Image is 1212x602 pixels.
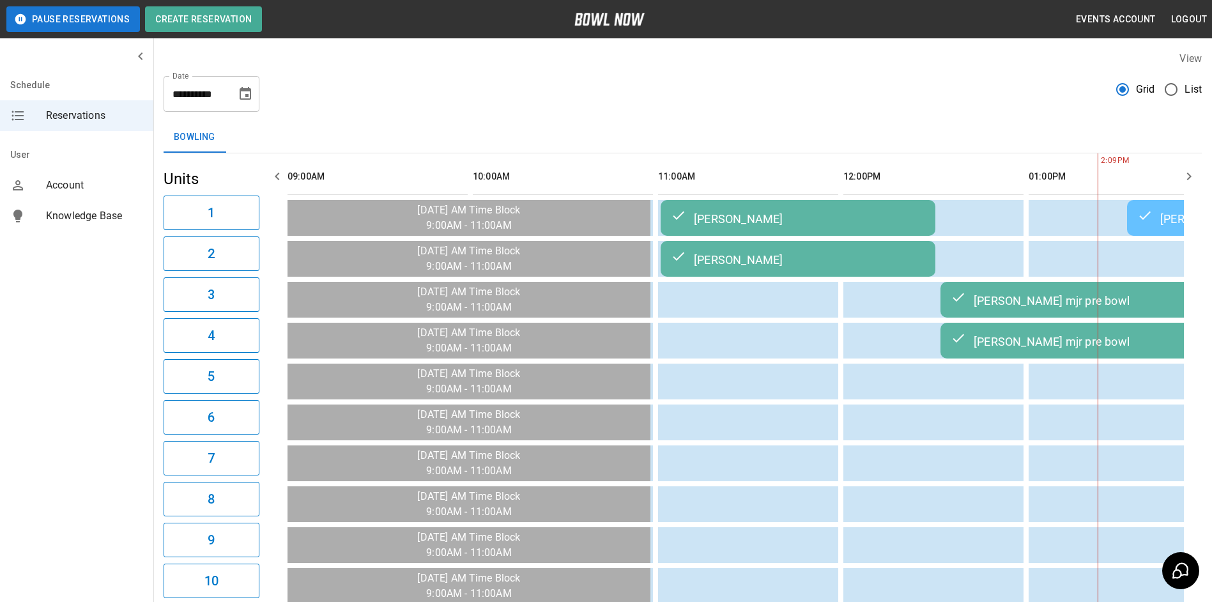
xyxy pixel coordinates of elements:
[1071,8,1161,31] button: Events Account
[164,196,259,230] button: 1
[288,158,468,195] th: 09:00AM
[164,122,226,153] button: Bowling
[164,564,259,598] button: 10
[671,251,925,266] div: [PERSON_NAME]
[208,284,215,305] h6: 3
[164,400,259,435] button: 6
[208,448,215,468] h6: 7
[164,523,259,557] button: 9
[208,407,215,428] h6: 6
[164,169,259,189] h5: Units
[658,158,838,195] th: 11:00AM
[1098,155,1101,167] span: 2:09PM
[233,81,258,107] button: Choose date, selected date is Sep 28, 2025
[208,243,215,264] h6: 2
[843,158,1024,195] th: 12:00PM
[145,6,262,32] button: Create Reservation
[1166,8,1212,31] button: Logout
[473,158,653,195] th: 10:00AM
[208,489,215,509] h6: 8
[208,366,215,387] h6: 5
[951,333,1205,348] div: [PERSON_NAME] mjr pre bowl
[164,277,259,312] button: 3
[208,530,215,550] h6: 9
[164,236,259,271] button: 2
[164,122,1202,153] div: inventory tabs
[671,210,925,226] div: [PERSON_NAME]
[46,208,143,224] span: Knowledge Base
[204,571,219,591] h6: 10
[574,13,645,26] img: logo
[46,108,143,123] span: Reservations
[6,6,140,32] button: Pause Reservations
[1185,82,1202,97] span: List
[1179,52,1202,65] label: View
[164,482,259,516] button: 8
[46,178,143,193] span: Account
[1136,82,1155,97] span: Grid
[951,292,1205,307] div: [PERSON_NAME] mjr pre bowl
[208,203,215,223] h6: 1
[164,441,259,475] button: 7
[164,318,259,353] button: 4
[208,325,215,346] h6: 4
[164,359,259,394] button: 5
